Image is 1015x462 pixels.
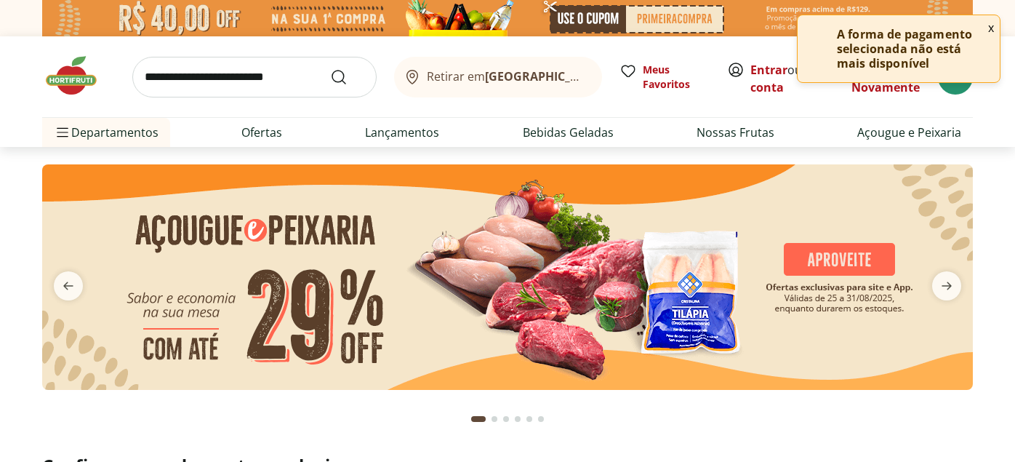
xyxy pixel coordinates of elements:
button: next [920,271,973,300]
p: A forma de pagamento selecionada não está mais disponível [837,27,988,71]
a: Ofertas [241,124,282,141]
a: Comprar Novamente [851,62,920,95]
a: Entrar [750,62,787,78]
button: Go to page 3 from fs-carousel [500,402,512,437]
a: Lançamentos [365,124,439,141]
span: 19 [958,70,970,84]
button: Go to page 5 from fs-carousel [523,402,535,437]
button: Current page from fs-carousel [468,402,489,437]
img: Hortifruti [42,54,115,97]
button: Go to page 6 from fs-carousel [535,402,547,437]
button: Fechar notificação [982,15,1000,40]
span: Retirar em [427,70,587,83]
span: Meus Favoritos [643,63,710,92]
a: Bebidas Geladas [523,124,614,141]
button: Menu [54,115,71,150]
b: [GEOGRAPHIC_DATA]/[GEOGRAPHIC_DATA] [485,68,730,84]
a: Açougue e Peixaria [857,124,961,141]
input: search [132,57,377,97]
button: Go to page 2 from fs-carousel [489,402,500,437]
button: Retirar em[GEOGRAPHIC_DATA]/[GEOGRAPHIC_DATA] [394,57,602,97]
button: previous [42,271,95,300]
button: Go to page 4 from fs-carousel [512,402,523,437]
span: ou [750,61,815,96]
a: Criar conta [750,62,830,95]
button: Submit Search [330,68,365,86]
a: Meus Favoritos [619,63,710,92]
a: Nossas Frutas [697,124,774,141]
img: açougue [42,164,973,390]
span: Departamentos [54,115,159,150]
